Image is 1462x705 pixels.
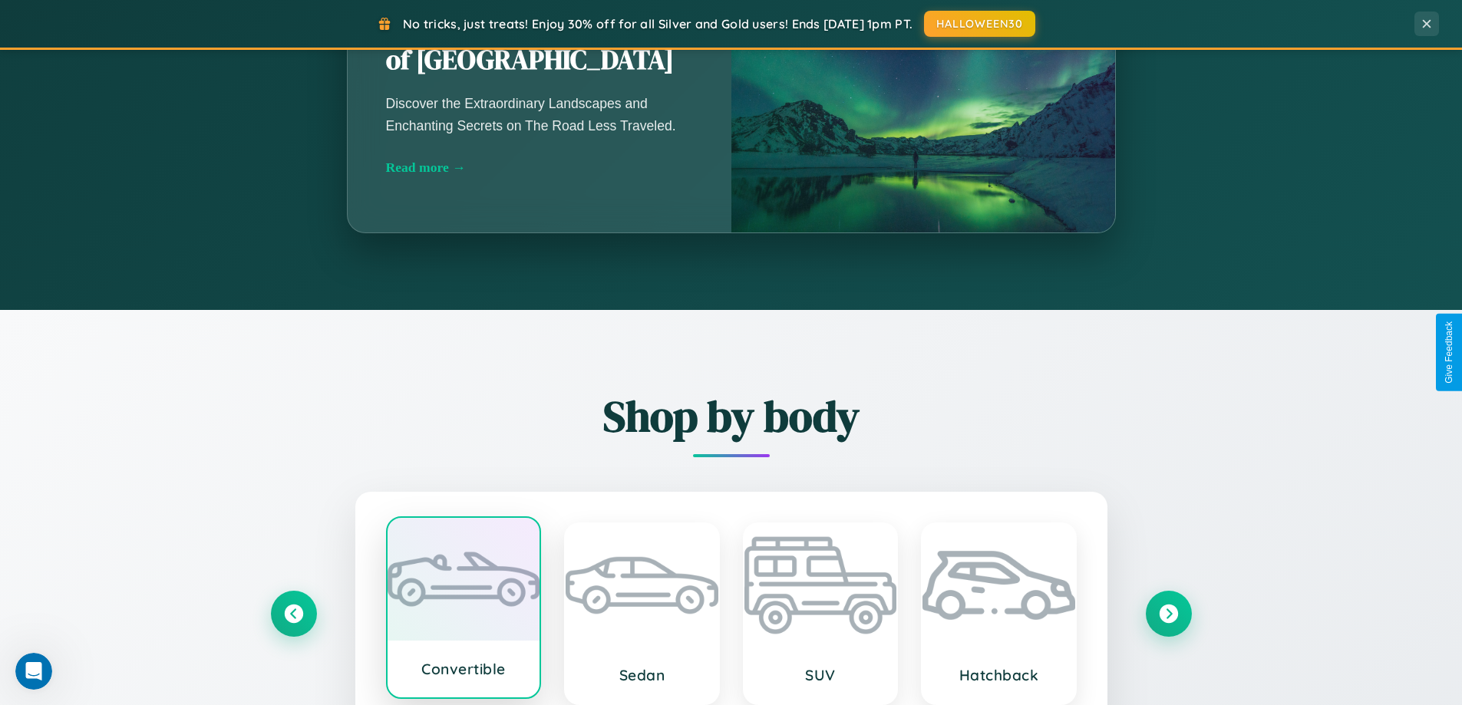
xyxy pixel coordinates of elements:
[271,387,1192,446] h2: Shop by body
[386,93,693,136] p: Discover the Extraordinary Landscapes and Enchanting Secrets on The Road Less Traveled.
[15,653,52,690] iframe: Intercom live chat
[386,8,693,78] h2: Unearthing the Mystique of [GEOGRAPHIC_DATA]
[403,660,525,678] h3: Convertible
[403,16,913,31] span: No tricks, just treats! Enjoy 30% off for all Silver and Gold users! Ends [DATE] 1pm PT.
[760,666,882,684] h3: SUV
[581,666,703,684] h3: Sedan
[386,160,693,176] div: Read more →
[938,666,1060,684] h3: Hatchback
[924,11,1035,37] button: HALLOWEEN30
[1444,321,1454,384] div: Give Feedback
